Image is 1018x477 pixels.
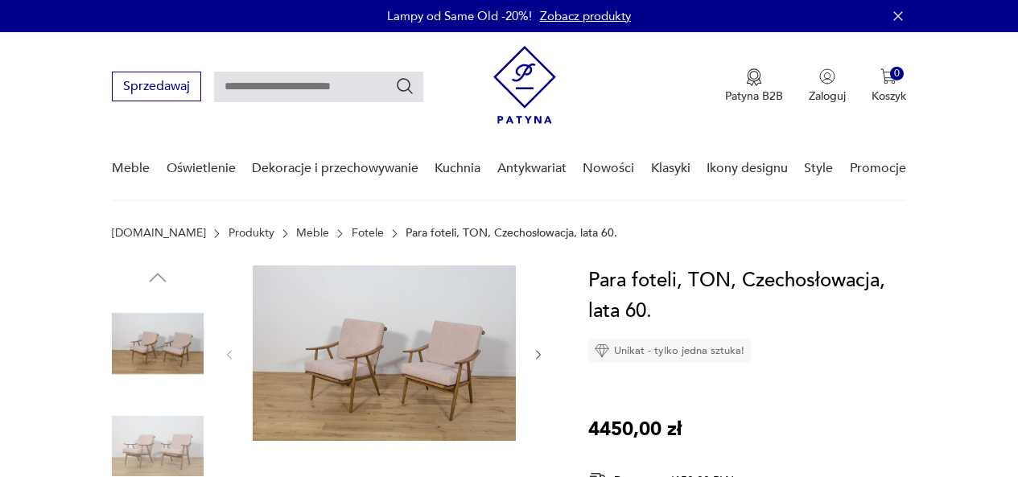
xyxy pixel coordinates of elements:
[872,68,906,104] button: 0Koszyk
[497,138,567,199] a: Antykwariat
[707,138,788,199] a: Ikony designu
[890,67,904,80] div: 0
[588,265,906,327] h1: Para foteli, TON, Czechosłowacja, lata 60.
[588,339,751,363] div: Unikat - tylko jedna sztuka!
[253,265,516,441] img: Zdjęcie produktu Para foteli, TON, Czechosłowacja, lata 60.
[850,138,906,199] a: Promocje
[112,227,206,240] a: [DOMAIN_NAME]
[540,8,631,24] a: Zobacz produkty
[229,227,274,240] a: Produkty
[725,68,783,104] a: Ikona medaluPatyna B2B
[493,46,556,124] img: Patyna - sklep z meblami i dekoracjami vintage
[651,138,690,199] a: Klasyki
[387,8,532,24] p: Lampy od Same Old -20%!
[595,343,609,358] img: Ikona diamentu
[809,68,846,104] button: Zaloguj
[819,68,835,84] img: Ikonka użytkownika
[352,227,384,240] a: Fotele
[725,88,783,104] p: Patyna B2B
[872,88,906,104] p: Koszyk
[296,227,329,240] a: Meble
[588,414,682,445] p: 4450,00 zł
[112,82,201,93] a: Sprzedawaj
[435,138,480,199] a: Kuchnia
[406,227,617,240] p: Para foteli, TON, Czechosłowacja, lata 60.
[880,68,896,84] img: Ikona koszyka
[395,76,414,96] button: Szukaj
[804,138,833,199] a: Style
[746,68,762,86] img: Ikona medalu
[112,138,150,199] a: Meble
[112,72,201,101] button: Sprzedawaj
[809,88,846,104] p: Zaloguj
[167,138,236,199] a: Oświetlenie
[725,68,783,104] button: Patyna B2B
[583,138,634,199] a: Nowości
[252,138,418,199] a: Dekoracje i przechowywanie
[112,298,204,389] img: Zdjęcie produktu Para foteli, TON, Czechosłowacja, lata 60.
